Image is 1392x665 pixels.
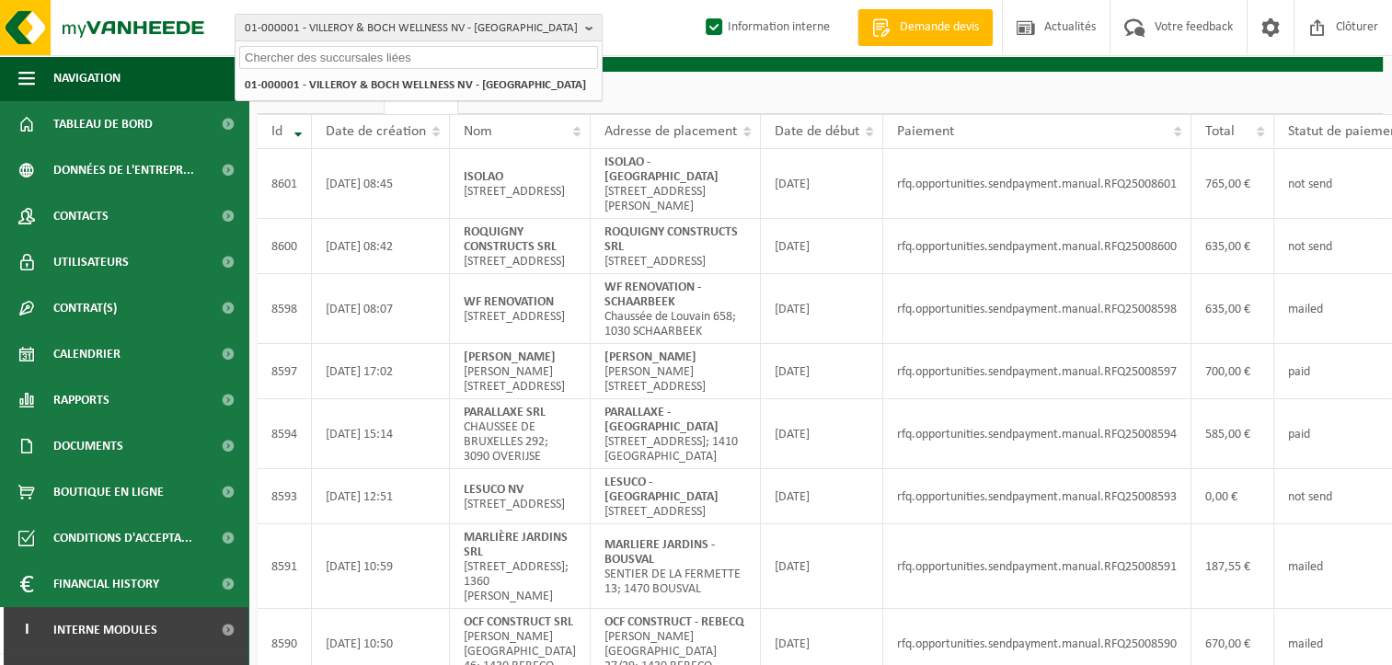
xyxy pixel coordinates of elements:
td: [DATE] [761,149,883,219]
td: [DATE] 08:07 [312,274,450,344]
td: rfq.opportunities.sendpayment.manual.RFQ25008594 [883,399,1191,469]
span: mailed [1288,560,1323,574]
td: 635,00 € [1191,274,1274,344]
span: Tableau de bord [53,101,153,147]
input: Chercher des succursales liées [239,46,598,69]
td: [DATE] 17:02 [312,344,450,399]
td: 8600 [258,219,312,274]
td: [DATE] [761,469,883,524]
span: not send [1288,178,1332,191]
span: Nom [464,124,492,139]
span: not send [1288,490,1332,504]
span: Calendrier [53,331,121,377]
td: [STREET_ADDRESS] [591,469,761,524]
td: 635,00 € [1191,219,1274,274]
span: 01-000001 - VILLEROY & BOCH WELLNESS NV - [GEOGRAPHIC_DATA] [245,15,578,42]
td: [STREET_ADDRESS][PERSON_NAME] [591,149,761,219]
td: rfq.opportunities.sendpayment.manual.RFQ25008593 [883,469,1191,524]
span: Id [271,124,282,139]
strong: [PERSON_NAME] [604,350,696,364]
span: Boutique en ligne [53,469,164,515]
td: [PERSON_NAME][STREET_ADDRESS] [450,344,591,399]
span: Documents [53,423,123,469]
td: 0,00 € [1191,469,1274,524]
span: Conditions d'accepta... [53,515,192,561]
span: I [18,607,35,653]
strong: PARALLAXE SRL [464,406,546,419]
td: [STREET_ADDRESS] [450,219,591,274]
span: Contrat(s) [53,285,117,331]
strong: WF RENOVATION - SCHAARBEEK [604,281,701,309]
td: [DATE] 12:51 [312,469,450,524]
td: rfq.opportunities.sendpayment.manual.RFQ25008597 [883,344,1191,399]
td: 8601 [258,149,312,219]
strong: MARLIÈRE JARDINS SRL [464,531,568,559]
span: mailed [1288,637,1323,651]
span: Interne modules [53,607,157,653]
td: rfq.opportunities.sendpayment.manual.RFQ25008601 [883,149,1191,219]
strong: 01-000001 - VILLEROY & BOCH WELLNESS NV - [GEOGRAPHIC_DATA] [245,79,586,91]
span: paid [1288,428,1310,441]
td: 8598 [258,274,312,344]
span: Demande devis [895,18,984,37]
span: Données de l'entrepr... [53,147,194,193]
a: Demande devis [857,9,993,46]
strong: OCF CONSTRUCT - REBECQ [604,615,744,629]
span: Navigation [53,55,121,101]
span: Paiement [897,124,954,139]
label: Information interne [702,14,830,41]
td: [STREET_ADDRESS]; 1360 [PERSON_NAME] [450,524,591,609]
td: [DATE] [761,399,883,469]
strong: ROQUIGNY CONSTRUCTS SRL [604,225,738,254]
td: [DATE] 10:59 [312,524,450,609]
strong: OCF CONSTRUCT SRL [464,615,573,629]
strong: ISOLAO [464,170,503,184]
span: Date de création [326,124,426,139]
td: rfq.opportunities.sendpayment.manual.RFQ25008598 [883,274,1191,344]
strong: PARALLAXE - [GEOGRAPHIC_DATA] [604,406,719,434]
span: Adresse de placement [604,124,737,139]
strong: LESUCO - [GEOGRAPHIC_DATA] [604,476,719,504]
td: [DATE] 15:14 [312,399,450,469]
strong: [PERSON_NAME] [464,350,556,364]
span: Total [1205,124,1235,139]
td: [STREET_ADDRESS]; 1410 [GEOGRAPHIC_DATA] [591,399,761,469]
td: [DATE] 08:42 [312,219,450,274]
strong: WF RENOVATION [464,295,554,309]
td: CHAUSSEE DE BRUXELLES 292; 3090 OVERIJSE [450,399,591,469]
span: Utilisateurs [53,239,129,285]
span: not send [1288,240,1332,254]
strong: LESUCO NV [464,483,523,497]
td: Chaussée de Louvain 658; 1030 SCHAARBEEK [591,274,761,344]
td: [DATE] [761,274,883,344]
td: 8597 [258,344,312,399]
td: [DATE] [761,219,883,274]
td: 765,00 € [1191,149,1274,219]
td: [DATE] [761,344,883,399]
span: Financial History [53,561,159,607]
td: 8593 [258,469,312,524]
strong: ISOLAO - [GEOGRAPHIC_DATA] [604,155,719,184]
td: [STREET_ADDRESS] [591,219,761,274]
button: 01-000001 - VILLEROY & BOCH WELLNESS NV - [GEOGRAPHIC_DATA] [235,14,603,41]
td: [DATE] [761,524,883,609]
td: [STREET_ADDRESS] [450,149,591,219]
td: rfq.opportunities.sendpayment.manual.RFQ25008591 [883,524,1191,609]
td: rfq.opportunities.sendpayment.manual.RFQ25008600 [883,219,1191,274]
span: Contacts [53,193,109,239]
strong: ROQUIGNY CONSTRUCTS SRL [464,225,557,254]
td: 8594 [258,399,312,469]
td: [PERSON_NAME][STREET_ADDRESS] [591,344,761,399]
span: mailed [1288,303,1323,316]
span: Date de début [775,124,859,139]
strong: MARLIERE JARDINS - BOUSVAL [604,538,715,567]
td: [STREET_ADDRESS] [450,274,591,344]
td: 585,00 € [1191,399,1274,469]
td: 8591 [258,524,312,609]
td: 187,55 € [1191,524,1274,609]
td: [DATE] 08:45 [312,149,450,219]
span: paid [1288,365,1310,379]
td: 700,00 € [1191,344,1274,399]
span: Rapports [53,377,109,423]
td: [STREET_ADDRESS] [450,469,591,524]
